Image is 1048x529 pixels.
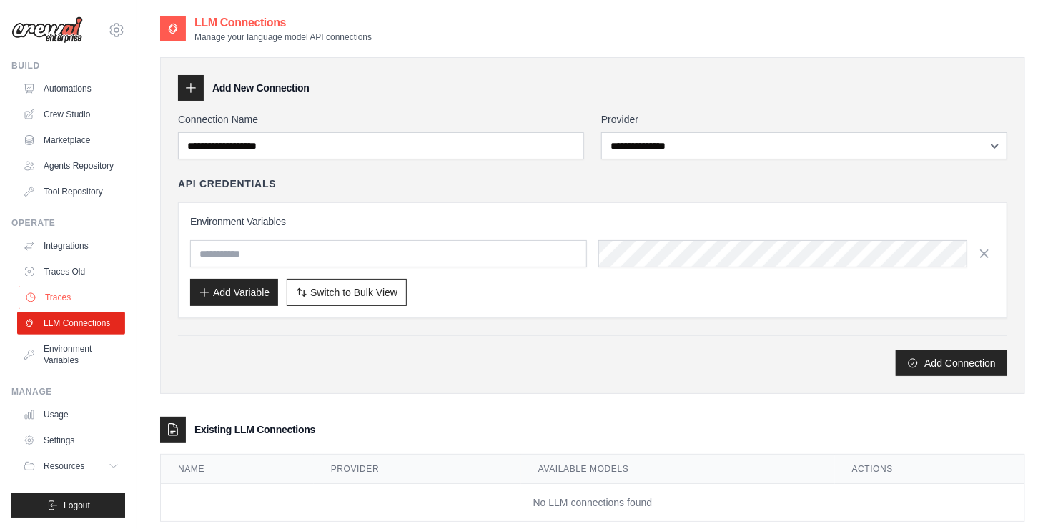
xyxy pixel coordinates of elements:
div: Operate [11,217,125,229]
span: Resources [44,460,84,472]
a: Usage [17,403,125,426]
a: Traces [19,286,127,309]
a: Agents Repository [17,154,125,177]
th: Provider [314,455,521,484]
th: Name [161,455,314,484]
th: Actions [835,455,1024,484]
a: Settings [17,429,125,452]
span: Logout [64,500,90,511]
div: Build [11,60,125,71]
div: Manage [11,386,125,397]
label: Provider [601,112,1007,127]
a: LLM Connections [17,312,125,335]
button: Add Connection [896,350,1007,376]
p: Manage your language model API connections [194,31,372,43]
a: Integrations [17,234,125,257]
button: Switch to Bulk View [287,279,407,306]
label: Connection Name [178,112,584,127]
button: Resources [17,455,125,478]
button: Add Variable [190,279,278,306]
th: Available Models [521,455,835,484]
a: Automations [17,77,125,100]
a: Tool Repository [17,180,125,203]
button: Logout [11,493,125,518]
a: Marketplace [17,129,125,152]
span: Switch to Bulk View [310,285,397,300]
h3: Add New Connection [212,81,310,95]
a: Traces Old [17,260,125,283]
h3: Environment Variables [190,214,995,229]
h4: API Credentials [178,177,276,191]
a: Crew Studio [17,103,125,126]
td: No LLM connections found [161,484,1024,522]
h3: Existing LLM Connections [194,422,315,437]
img: Logo [11,16,83,44]
a: Environment Variables [17,337,125,372]
h2: LLM Connections [194,14,372,31]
